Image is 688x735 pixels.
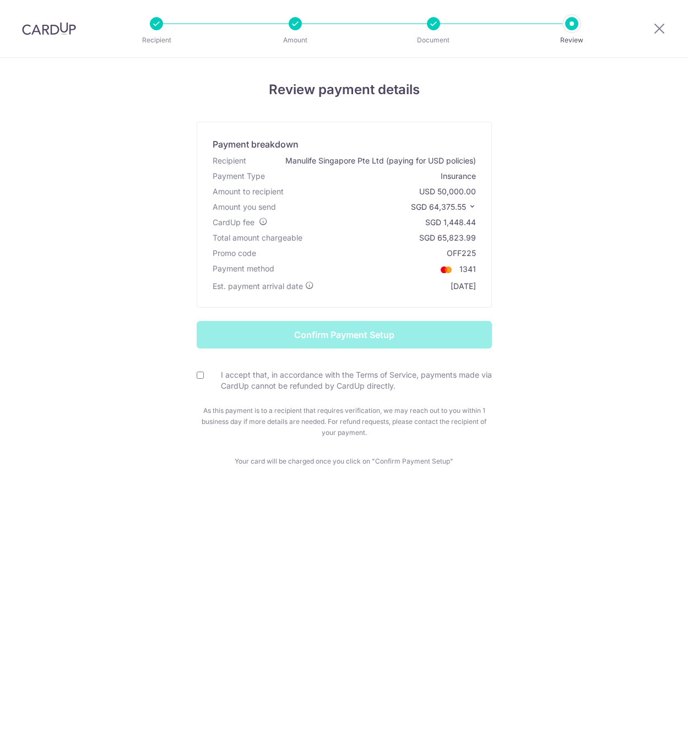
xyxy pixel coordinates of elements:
[22,22,76,35] img: CardUp
[425,217,476,228] div: SGD 1,448.44
[22,80,667,100] h4: Review payment details
[441,171,476,182] div: Insurance
[435,263,457,276] img: <span class="translation_missing" title="translation missing: en.account_steps.new_confirm_form.b...
[213,186,284,197] div: Amount to recipient
[213,248,256,259] div: Promo code
[213,138,299,151] div: Payment breakdown
[411,202,466,211] span: SGD 64,375.55
[213,155,246,166] div: Recipient
[285,155,476,166] div: Manulife Singapore Pte Ltd (paying for USD policies)
[447,248,476,259] div: OFF225
[116,35,197,46] p: Recipient
[210,369,492,391] label: I accept that, in accordance with the Terms of Service, payments made via CardUp cannot be refund...
[213,217,254,227] span: CardUp fee
[197,456,492,467] p: Your card will be charged once you click on "Confirm Payment Setup"
[213,281,314,292] div: Est. payment arrival date
[254,35,336,46] p: Amount
[411,202,476,213] p: SGD 64,375.55
[419,186,476,197] div: USD 50,000.00
[213,263,274,276] div: Payment method
[459,264,476,274] span: 1341
[419,232,476,243] div: SGD 65,823.99
[213,171,265,181] span: translation missing: en.account_steps.new_confirm_form.xb_payment.header.payment_type
[531,35,613,46] p: Review
[197,405,492,438] p: As this payment is to a recipient that requires verification, we may reach out to you within 1 bu...
[213,233,302,242] span: Total amount chargeable
[451,281,476,292] div: [DATE]
[393,35,474,46] p: Document
[213,202,276,213] div: Amount you send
